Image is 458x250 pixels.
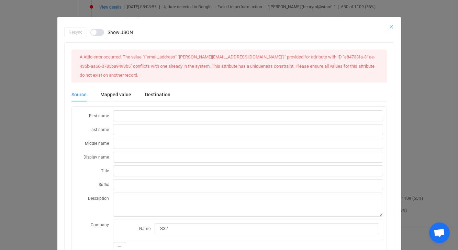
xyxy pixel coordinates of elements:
[83,155,109,160] span: Display name
[85,141,109,146] span: Middle name
[139,226,150,231] span: Name
[138,88,170,101] div: Destination
[93,88,138,101] div: Mapped value
[89,113,109,118] span: First name
[389,24,394,30] button: Close
[91,222,109,227] span: Company
[80,54,375,78] span: A Attio error occurred: The value "{"email_address":"[PERSON_NAME][EMAIL_ADDRESS][DOMAIN_NAME]"}"...
[69,30,82,35] span: Resync
[71,88,93,101] div: Source
[101,169,109,173] span: Title
[99,182,109,187] span: Suffix
[88,196,109,201] span: Description
[429,222,450,243] a: Open chat
[108,30,133,35] span: Show JSON
[64,28,87,37] button: Resync
[89,127,109,132] span: Last name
